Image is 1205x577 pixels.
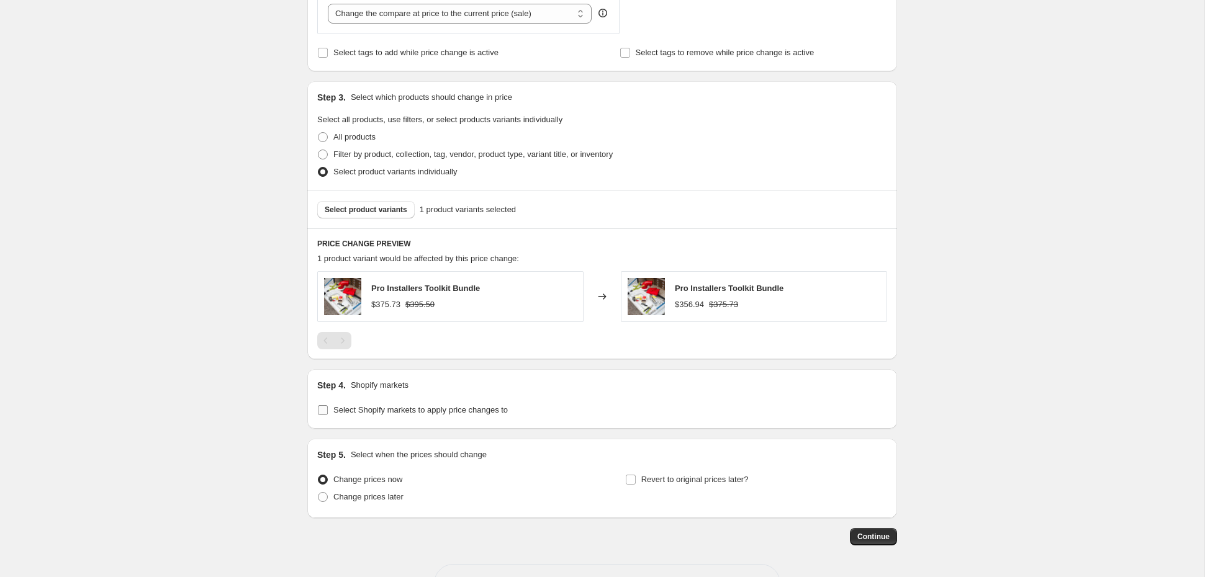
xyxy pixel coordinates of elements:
span: Select product variants [325,205,407,215]
div: help [597,7,609,19]
span: Select Shopify markets to apply price changes to [333,405,508,414]
strike: $395.50 [405,298,435,311]
img: DSC03718_80x.jpg [628,278,665,315]
span: Select all products, use filters, or select products variants individually [317,115,562,124]
h2: Step 4. [317,379,346,391]
button: Select product variants [317,201,415,218]
h6: PRICE CHANGE PREVIEW [317,239,887,249]
p: Select when the prices should change [351,449,487,461]
span: Change prices later [333,492,404,501]
span: Continue [857,532,890,542]
span: All products [333,132,376,141]
span: Select product variants individually [333,167,457,176]
span: Revert to original prices later? [641,475,749,484]
span: Change prices now [333,475,402,484]
button: Continue [850,528,897,545]
p: Select which products should change in price [351,91,512,104]
span: Pro Installers Toolkit Bundle [675,284,783,293]
nav: Pagination [317,332,351,349]
p: Shopify markets [351,379,408,391]
div: $375.73 [371,298,400,311]
span: 1 product variants selected [420,204,516,216]
strike: $375.73 [709,298,738,311]
span: Select tags to remove while price change is active [636,48,815,57]
div: $356.94 [675,298,704,311]
span: 1 product variant would be affected by this price change: [317,254,519,263]
h2: Step 3. [317,91,346,104]
h2: Step 5. [317,449,346,461]
img: DSC03718_80x.jpg [324,278,361,315]
span: Pro Installers Toolkit Bundle [371,284,480,293]
span: Filter by product, collection, tag, vendor, product type, variant title, or inventory [333,150,613,159]
span: Select tags to add while price change is active [333,48,499,57]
